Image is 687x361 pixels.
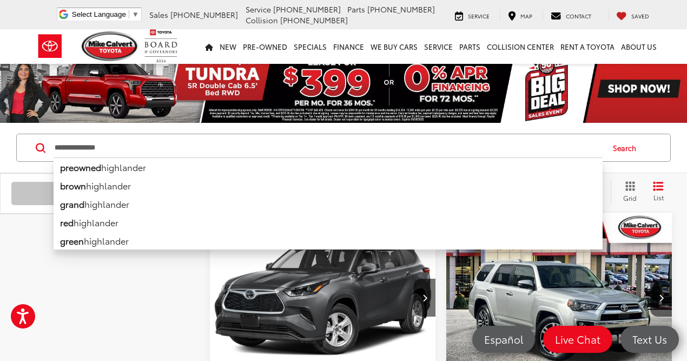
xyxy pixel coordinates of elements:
[132,10,139,18] span: ▼
[330,29,367,64] a: Finance
[608,10,657,21] a: My Saved Vehicles
[60,216,74,228] b: red
[447,10,498,21] a: Service
[82,31,139,61] img: Mike Calvert Toyota
[414,279,435,317] button: Next image
[149,9,168,20] span: Sales
[367,4,435,15] span: [PHONE_NUMBER]
[54,232,603,250] li: highlander
[421,29,456,64] a: Service
[623,193,637,202] span: Grid
[631,12,649,20] span: Saved
[543,326,612,353] a: Live Chat
[468,12,490,20] span: Service
[54,157,603,176] li: highlander
[627,332,672,346] span: Text Us
[202,29,216,64] a: Home
[60,234,84,247] b: green
[216,29,240,64] a: New
[60,161,101,173] b: preowned
[280,15,348,25] span: [PHONE_NUMBER]
[11,182,183,205] button: Select Filters
[170,9,238,20] span: [PHONE_NUMBER]
[290,29,330,64] a: Specials
[54,213,603,232] li: highlander
[246,15,278,25] span: Collision
[30,29,70,64] img: Toyota
[54,195,603,213] li: highlander
[60,198,84,210] b: grand
[273,4,341,15] span: [PHONE_NUMBER]
[72,10,126,18] span: Select Language
[60,179,86,192] b: brown
[484,29,557,64] a: Collision Center
[246,4,271,15] span: Service
[557,29,618,64] a: Rent a Toyota
[72,10,139,18] a: Select Language​
[620,326,679,353] a: Text Us
[240,29,290,64] a: Pre-Owned
[367,29,421,64] a: WE BUY CARS
[618,29,660,64] a: About Us
[645,181,672,202] button: List View
[603,134,652,161] button: Search
[472,326,535,353] a: Español
[543,10,599,21] a: Contact
[566,12,591,20] span: Contact
[653,193,664,202] span: List
[650,279,672,317] button: Next image
[54,176,603,195] li: highlander
[54,135,603,161] input: Search by Make, Model, or Keyword
[611,181,645,202] button: Grid View
[550,332,606,346] span: Live Chat
[500,10,540,21] a: Map
[347,4,365,15] span: Parts
[479,332,529,346] span: Español
[456,29,484,64] a: Parts
[520,12,532,20] span: Map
